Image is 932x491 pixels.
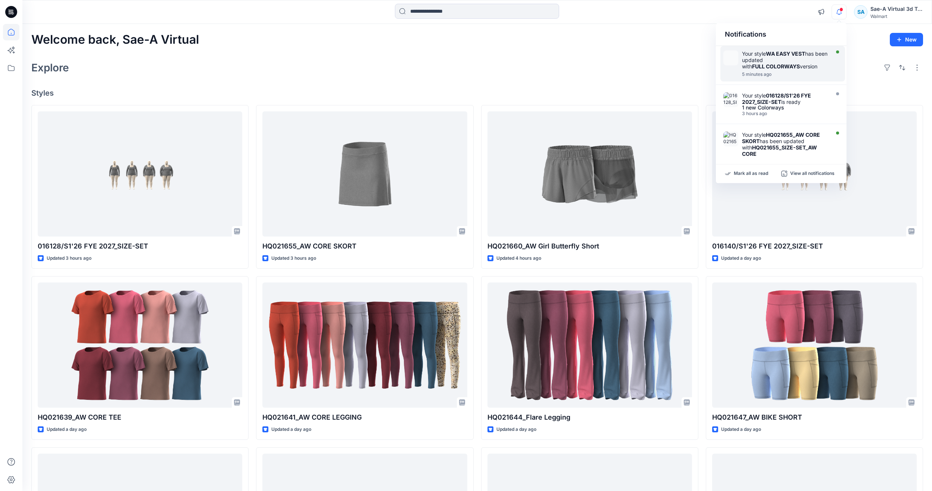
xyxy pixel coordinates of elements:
img: 016128_SIZE SET_REV_LS SQUARE NECK TOP [723,92,738,107]
p: 016140/S1'26 FYE 2027_SIZE-SET [712,241,917,251]
p: HQ021655_AW CORE SKORT [262,241,467,251]
strong: FULL COLORWAYS [752,63,800,70]
p: HQ021639_AW CORE TEE [38,412,242,423]
p: Updated a day ago [721,254,761,262]
h4: Styles [31,89,923,98]
p: HQ021660_AW Girl Butterfly Short [487,241,692,251]
strong: 016128/S1'26 FYE 2027_SIZE-SET [742,92,811,105]
a: HQ021647_AW BIKE SHORT [712,282,917,408]
div: Your style has been updated with version [742,50,828,70]
p: Updated a day ago [47,426,87,433]
a: HQ021655_AW CORE SKORT [262,111,467,237]
a: HQ021641_AW CORE LEGGING [262,282,467,408]
p: HQ021647_AW BIKE SHORT [712,412,917,423]
div: Your style is ready [742,92,828,105]
a: 016128/S1'26 FYE 2027_SIZE-SET [38,111,242,237]
button: New [890,33,923,46]
p: Updated a day ago [721,426,761,433]
a: HQ021639_AW CORE TEE [38,282,242,408]
p: Updated 4 hours ago [496,254,541,262]
strong: WA EASY VEST [766,50,805,57]
h2: Explore [31,62,69,74]
div: Walmart [870,13,923,19]
div: SA [854,5,867,19]
p: HQ021641_AW CORE LEGGING [262,412,467,423]
p: HQ021644_Flare Legging [487,412,692,423]
div: 1 new Colorways [742,105,828,110]
strong: HQ021655_AW CORE SKORT [742,132,820,144]
a: 016140/S1'26 FYE 2027_SIZE-SET [712,111,917,237]
p: Updated a day ago [271,426,311,433]
p: Updated 3 hours ago [271,254,316,262]
a: HQ021644_Flare Legging [487,282,692,408]
p: Mark all as read [734,170,768,177]
p: Updated 3 hours ago [47,254,91,262]
img: FULL COLORWAYS [723,50,738,65]
p: View all notifications [790,170,835,177]
p: Updated a day ago [496,426,536,433]
strong: HQ021655_SIZE-SET_AW CORE SKORT_SaeA_081825 [742,144,817,163]
div: Your style has been updated with version [742,132,828,163]
img: HQ021655_SIZE-SET_AW CORE SKORT_SaeA_081825 [723,132,738,146]
h2: Welcome back, Sae-A Virtual [31,33,199,47]
a: HQ021660_AW Girl Butterfly Short [487,111,692,237]
div: Notifications [716,23,847,46]
div: Sae-A Virtual 3d Team [870,4,923,13]
div: Wednesday, August 20, 2025 05:54 [742,72,828,77]
div: Wednesday, August 20, 2025 02:56 [742,111,828,116]
p: 016128/S1'26 FYE 2027_SIZE-SET [38,241,242,251]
